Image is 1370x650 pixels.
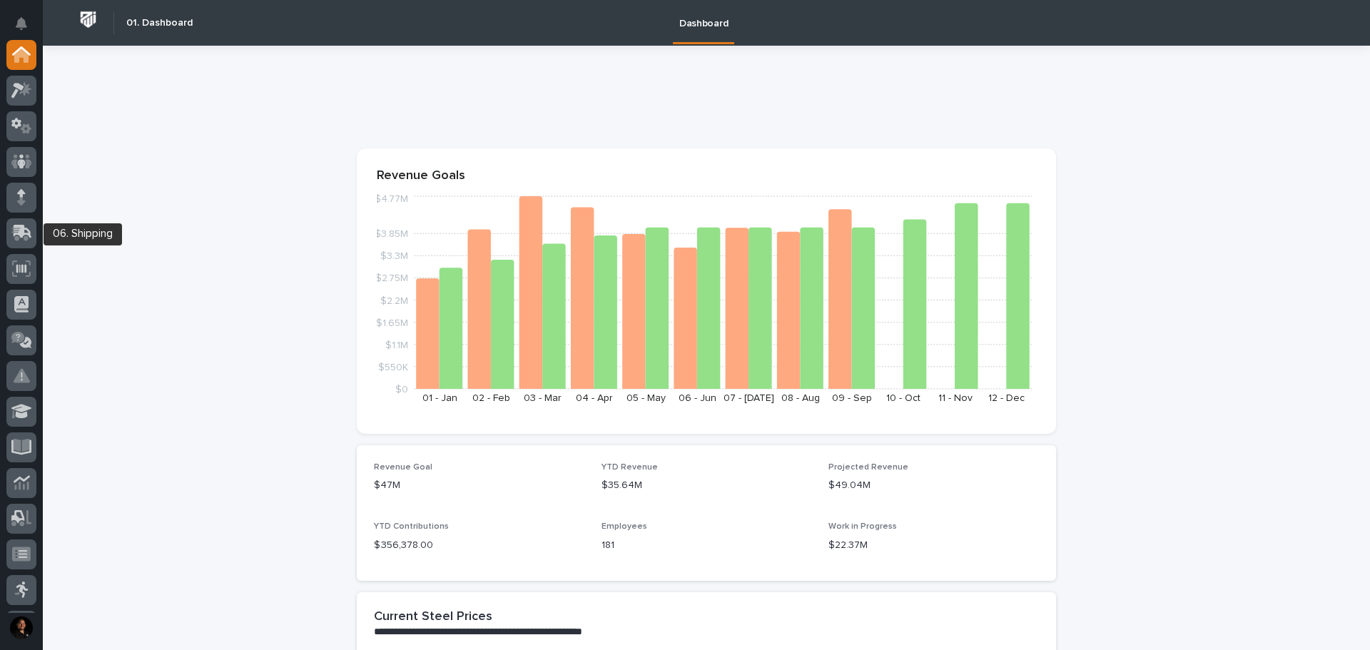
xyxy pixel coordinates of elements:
tspan: $2.75M [375,273,408,283]
span: Projected Revenue [828,463,908,472]
p: Revenue Goals [377,168,1036,184]
h2: 01. Dashboard [126,17,193,29]
text: 02 - Feb [472,393,510,403]
img: Workspace Logo [75,6,101,33]
p: $ 356,378.00 [374,538,584,553]
span: Employees [602,522,647,531]
tspan: $4.77M [375,194,408,204]
text: 12 - Dec [988,393,1025,403]
span: Revenue Goal [374,463,432,472]
text: 11 - Nov [938,393,973,403]
text: 05 - May [626,393,666,403]
tspan: $3.85M [375,229,408,239]
tspan: $550K [378,362,408,372]
span: YTD Revenue [602,463,658,472]
p: $22.37M [828,538,1039,553]
text: 09 - Sep [832,393,872,403]
tspan: $2.2M [380,295,408,305]
text: 04 - Apr [576,393,613,403]
text: 08 - Aug [781,393,820,403]
tspan: $1.65M [376,318,408,327]
button: Notifications [6,9,36,39]
div: Notifications [18,17,36,40]
p: $47M [374,478,584,493]
tspan: $1.1M [385,340,408,350]
tspan: $0 [395,385,408,395]
span: Work in Progress [828,522,897,531]
text: 01 - Jan [422,393,457,403]
p: $49.04M [828,478,1039,493]
text: 06 - Jun [679,393,716,403]
text: 07 - [DATE] [724,393,774,403]
span: YTD Contributions [374,522,449,531]
p: $35.64M [602,478,812,493]
button: users-avatar [6,613,36,643]
text: 10 - Oct [886,393,920,403]
text: 03 - Mar [524,393,562,403]
tspan: $3.3M [380,251,408,261]
h2: Current Steel Prices [374,609,492,625]
p: 181 [602,538,812,553]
